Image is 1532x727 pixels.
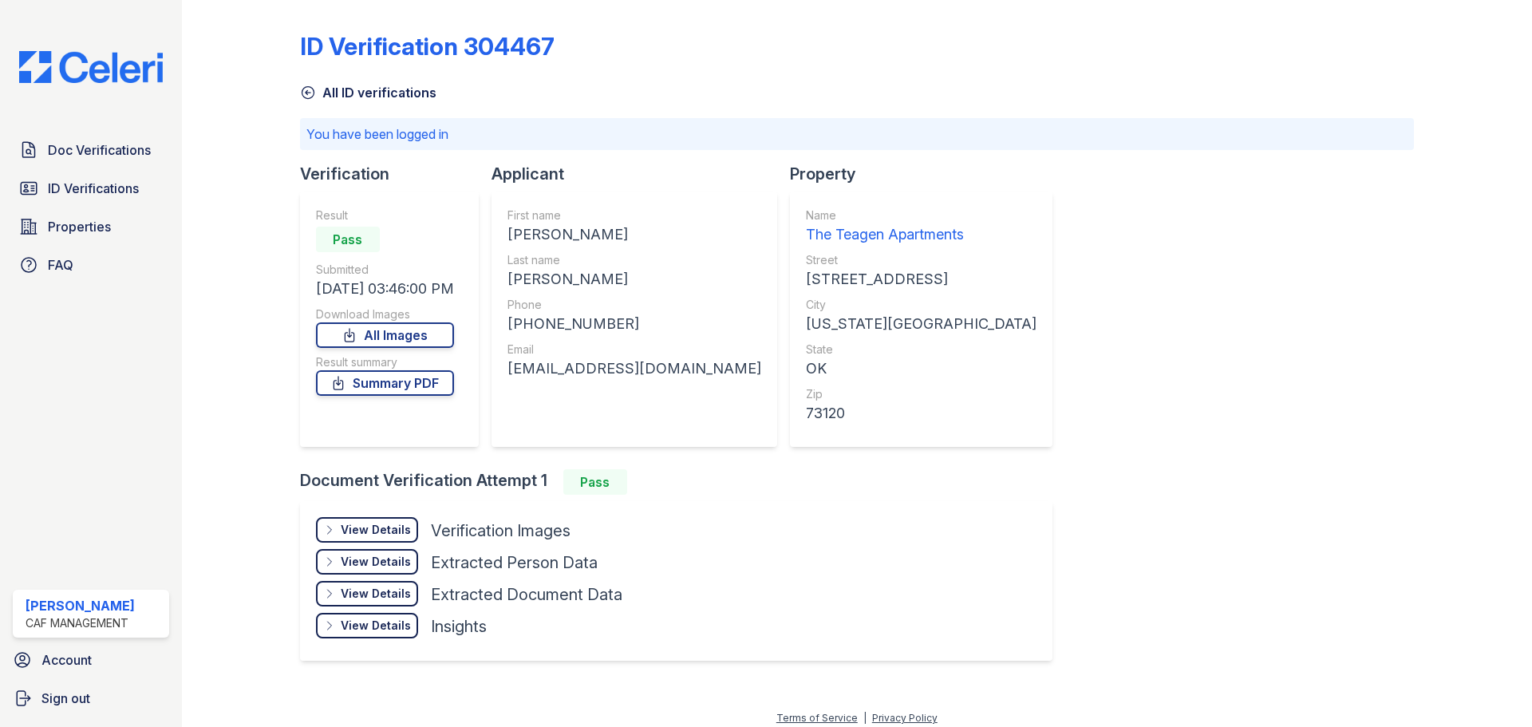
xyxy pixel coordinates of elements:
div: OK [806,358,1036,380]
span: Sign out [41,689,90,708]
div: [DATE] 03:46:00 PM [316,278,454,300]
div: [STREET_ADDRESS] [806,268,1036,290]
a: Account [6,644,176,676]
div: Submitted [316,262,454,278]
div: Property [790,163,1065,185]
div: Verification [300,163,492,185]
div: Extracted Person Data [431,551,598,574]
a: Properties [13,211,169,243]
a: All Images [316,322,454,348]
a: Name The Teagen Apartments [806,207,1036,246]
div: ID Verification 304467 [300,32,555,61]
div: Result summary [316,354,454,370]
div: Phone [507,297,761,313]
div: [PERSON_NAME] [26,596,135,615]
div: Applicant [492,163,790,185]
div: First name [507,207,761,223]
a: Sign out [6,682,176,714]
div: | [863,712,867,724]
span: ID Verifications [48,179,139,198]
div: View Details [341,554,411,570]
a: All ID verifications [300,83,436,102]
div: View Details [341,618,411,634]
p: You have been logged in [306,124,1408,144]
div: View Details [341,586,411,602]
div: [US_STATE][GEOGRAPHIC_DATA] [806,313,1036,335]
div: 73120 [806,402,1036,425]
a: Terms of Service [776,712,858,724]
div: Street [806,252,1036,268]
div: City [806,297,1036,313]
div: Pass [316,227,380,252]
span: Properties [48,217,111,236]
a: Summary PDF [316,370,454,396]
div: Email [507,342,761,358]
div: Name [806,207,1036,223]
div: [PERSON_NAME] [507,223,761,246]
span: Account [41,650,92,670]
div: The Teagen Apartments [806,223,1036,246]
div: Insights [431,615,487,638]
div: [EMAIL_ADDRESS][DOMAIN_NAME] [507,358,761,380]
a: FAQ [13,249,169,281]
a: Doc Verifications [13,134,169,166]
img: CE_Logo_Blue-a8612792a0a2168367f1c8372b55b34899dd931a85d93a1a3d3e32e68fde9ad4.png [6,51,176,83]
div: Download Images [316,306,454,322]
div: State [806,342,1036,358]
div: [PERSON_NAME] [507,268,761,290]
div: View Details [341,522,411,538]
div: Document Verification Attempt 1 [300,469,1065,495]
span: FAQ [48,255,73,275]
div: Pass [563,469,627,495]
a: Privacy Policy [872,712,938,724]
div: Verification Images [431,520,571,542]
div: Result [316,207,454,223]
div: [PHONE_NUMBER] [507,313,761,335]
span: Doc Verifications [48,140,151,160]
div: Extracted Document Data [431,583,622,606]
div: CAF Management [26,615,135,631]
a: ID Verifications [13,172,169,204]
div: Last name [507,252,761,268]
div: Zip [806,386,1036,402]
